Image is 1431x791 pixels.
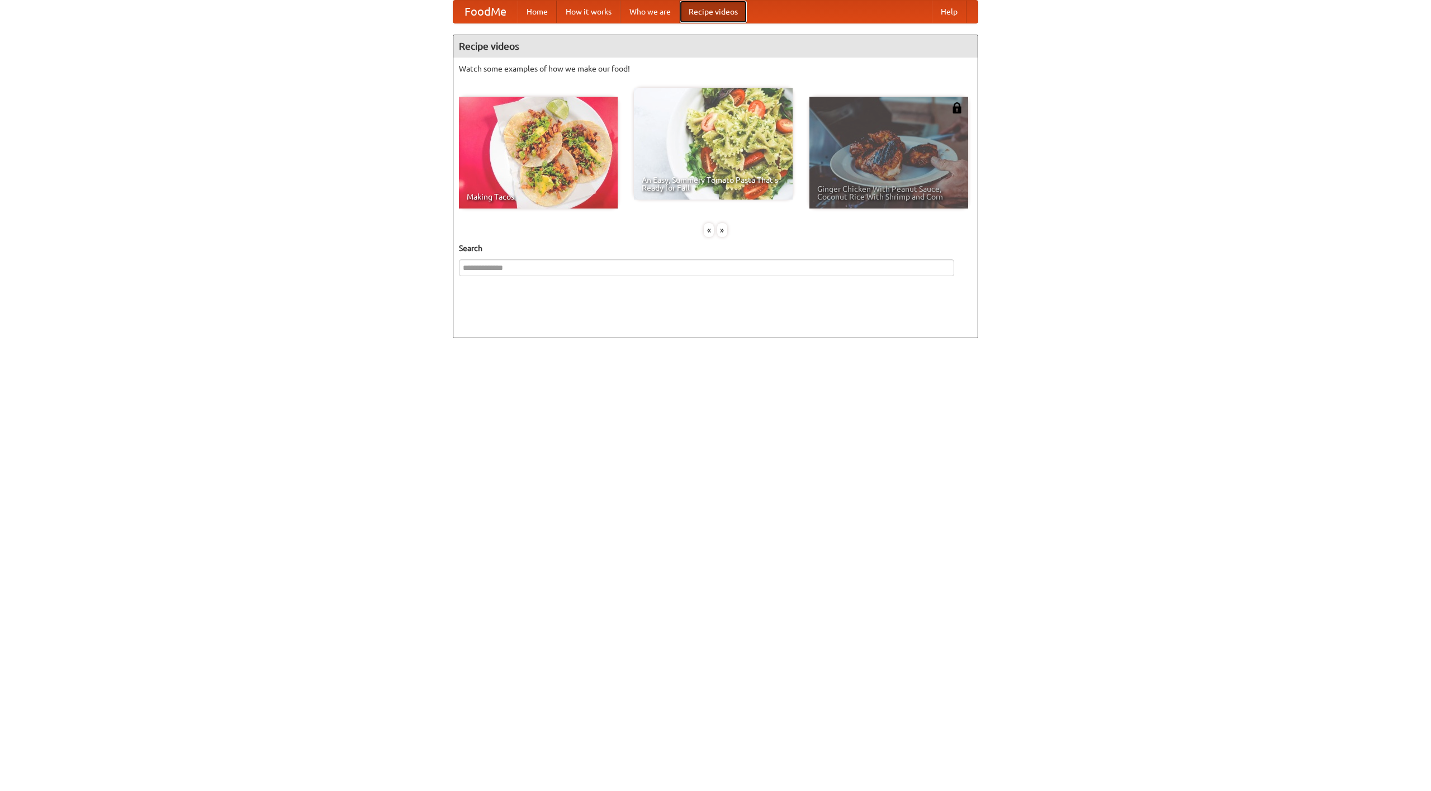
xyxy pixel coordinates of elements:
a: An Easy, Summery Tomato Pasta That's Ready for Fall [634,88,793,200]
span: An Easy, Summery Tomato Pasta That's Ready for Fall [642,176,785,192]
div: » [717,223,727,237]
a: How it works [557,1,620,23]
img: 483408.png [951,102,963,113]
p: Watch some examples of how we make our food! [459,63,972,74]
a: FoodMe [453,1,518,23]
h4: Recipe videos [453,35,978,58]
h5: Search [459,243,972,254]
a: Home [518,1,557,23]
div: « [704,223,714,237]
a: Help [932,1,966,23]
span: Making Tacos [467,193,610,201]
a: Recipe videos [680,1,747,23]
a: Making Tacos [459,97,618,209]
a: Who we are [620,1,680,23]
